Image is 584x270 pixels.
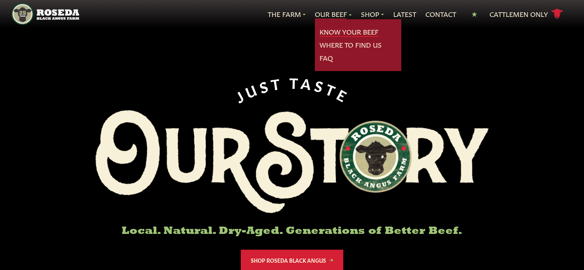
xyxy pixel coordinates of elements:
a: Latest [393,9,416,19]
a: Shop Roseda Black Angus [241,250,343,270]
a: Where To Find Us [319,40,382,50]
span: U [242,80,260,99]
span: T [270,74,284,91]
span: S [257,76,272,94]
img: Roseda Black Aangus Farm [96,110,489,213]
h6: Local. Natural. Dry-Aged. Generations of Better Beef. [96,225,489,237]
div: JUST TASTE [231,74,353,104]
span: E [335,85,352,104]
span: J [232,86,248,104]
a: Know Your Beef [319,27,379,37]
a: The Farm [268,9,306,19]
a: Our Beef [315,9,352,19]
a: Contact [425,9,456,19]
span: T [289,74,301,89]
a: Cattlemen Only [490,7,563,21]
span: S [313,76,328,94]
a: FAQ [319,53,333,63]
span: A [300,74,315,91]
a: Shop [361,9,384,19]
img: https://roseda.com/wp-content/uploads/2021/05/roseda-25-header.png [12,3,79,25]
span: T [324,80,341,99]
